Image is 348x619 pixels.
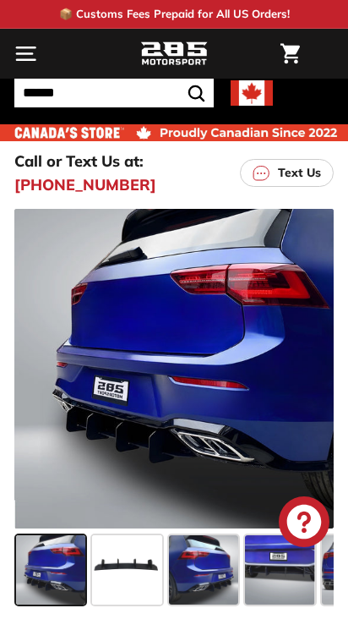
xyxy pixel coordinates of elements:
p: 📦 Customs Fees Prepaid for All US Orders! [59,6,290,23]
p: Text Us [278,164,321,182]
a: Cart [272,30,308,78]
input: Search [14,79,214,107]
inbox-online-store-chat: Shopify online store chat [274,496,334,551]
a: [PHONE_NUMBER] [14,173,156,196]
img: Logo_285_Motorsport_areodynamics_components [140,40,208,68]
a: Text Us [240,159,334,187]
p: Call or Text Us at: [14,150,144,173]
